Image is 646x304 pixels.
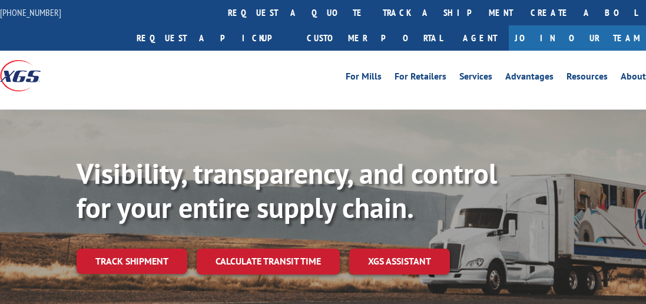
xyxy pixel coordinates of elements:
[451,25,509,51] a: Agent
[505,72,554,85] a: Advantages
[621,72,646,85] a: About
[459,72,492,85] a: Services
[509,25,646,51] a: Join Our Team
[349,249,450,274] a: XGS ASSISTANT
[298,25,451,51] a: Customer Portal
[77,249,187,273] a: Track shipment
[395,72,446,85] a: For Retailers
[77,155,497,226] b: Visibility, transparency, and control for your entire supply chain.
[346,72,382,85] a: For Mills
[128,25,298,51] a: Request a pickup
[567,72,608,85] a: Resources
[197,249,340,274] a: Calculate transit time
